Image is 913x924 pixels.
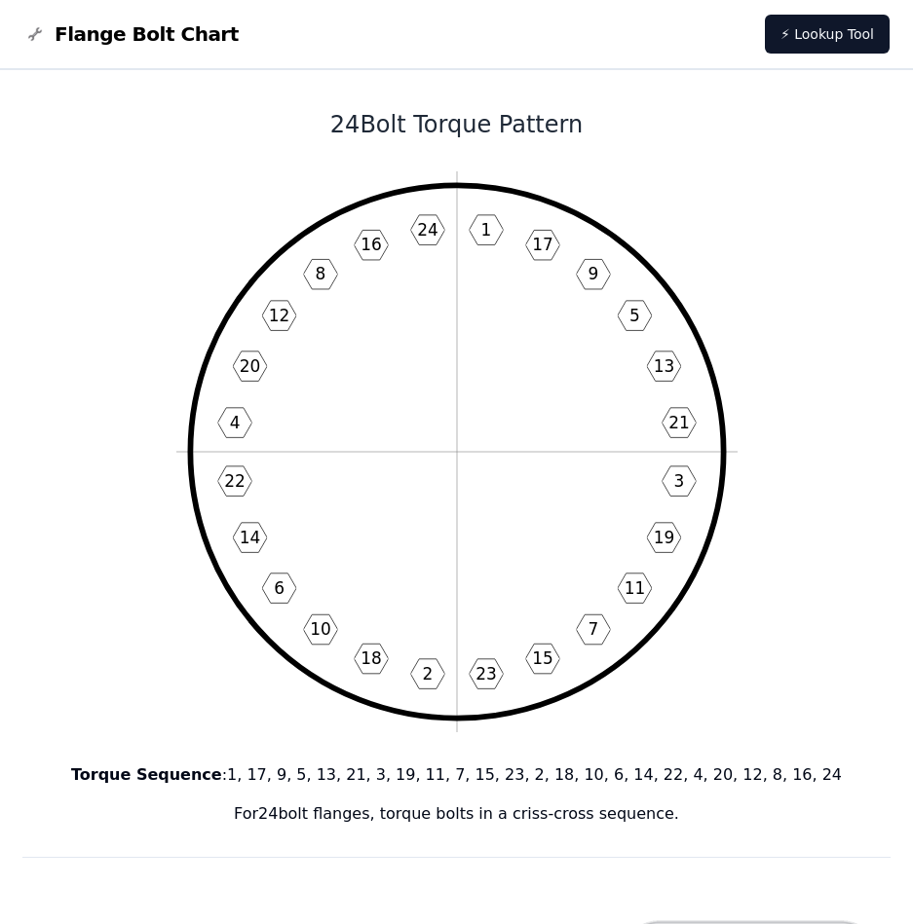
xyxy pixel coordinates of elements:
text: 16 [361,235,382,254]
p: For 24 bolt flanges, torque bolts in a criss-cross sequence. [22,802,891,826]
text: 2 [422,664,433,684]
text: 7 [588,619,598,639]
text: 5 [629,306,640,325]
text: 6 [274,578,285,598]
text: 14 [239,528,260,547]
text: 11 [624,578,645,598]
text: 19 [653,528,674,547]
text: 3 [673,471,684,491]
text: 17 [532,235,553,254]
text: 9 [588,264,598,283]
text: 23 [476,664,497,684]
h1: 24 Bolt Torque Pattern [22,109,891,140]
text: 15 [532,648,553,668]
a: ⚡ Lookup Tool [765,15,890,54]
text: 13 [653,356,674,376]
text: 24 [417,220,438,240]
a: Flange Bolt Chart LogoFlange Bolt Chart [23,20,239,48]
text: 1 [480,220,491,240]
text: 21 [668,413,690,432]
text: 22 [224,471,246,491]
text: 10 [310,619,331,639]
text: 12 [268,306,289,325]
text: 20 [239,356,260,376]
b: Torque Sequence [71,765,222,784]
p: : 1, 17, 9, 5, 13, 21, 3, 19, 11, 7, 15, 23, 2, 18, 10, 6, 14, 22, 4, 20, 12, 8, 16, 24 [22,763,891,787]
span: Flange Bolt Chart [55,20,239,48]
text: 4 [229,413,240,432]
text: 18 [361,648,382,668]
text: 8 [315,264,325,283]
img: Flange Bolt Chart Logo [23,22,47,46]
